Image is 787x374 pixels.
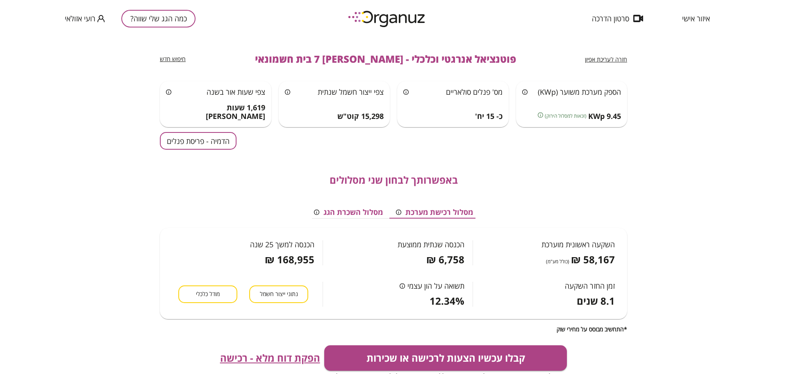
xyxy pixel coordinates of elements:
[588,112,621,121] span: 9.45 KWp
[65,14,105,24] button: רועי אזולאי
[585,56,627,64] button: חזרה לעריכת אפיון
[265,254,314,265] span: 168,955 ₪
[250,240,314,249] span: הכנסה למשך 25 שנה
[318,87,384,97] span: צפי ייצור חשמל שנתית
[585,55,627,63] span: חזרה לעריכת אפיון
[65,14,96,23] span: רועי אזולאי
[166,103,265,121] span: 1,619 שעות [PERSON_NAME]
[121,10,196,27] button: כמה הגג שלי שווה?
[475,112,503,121] span: כ- 15 יח'
[541,240,615,249] span: השקעה ראשונית מוערכת
[324,345,567,371] button: קבלו עכשיו הצעות לרכישה או שכירות
[538,87,621,97] span: הספק מערכת משוער (KWp)
[160,55,186,63] button: חיפוש חדש
[430,295,464,307] span: 12.34%
[207,87,265,97] span: צפי שעות אור בשנה
[557,326,627,333] span: *התחשיב מבוסס על מחירי שוק
[255,53,516,65] span: פוטנציאל אנרגטי וכלכלי - [PERSON_NAME] 7 בית חשמונאי
[446,87,503,97] span: מס' פנלים סולאריים
[307,206,389,219] button: מסלול השכרת הגג
[249,285,308,303] button: נתוני ייצור חשמל
[670,14,722,23] button: איזור אישי
[196,290,220,298] span: מודל כלכלי
[260,290,298,298] span: נתוני ייצור חשמל
[160,132,237,150] button: הדמיה - פריסת פנלים
[580,14,655,23] button: סרטון הדרכה
[407,282,464,290] span: תשואה על הון עצמי
[337,112,384,121] span: 15,298 קוט"ש
[330,174,458,186] span: באפשרותך לבחון שני מסלולים
[565,282,615,290] span: זמן החזר השקעה
[592,14,629,23] span: סרטון הדרכה
[220,352,320,364] button: הפקת דוח מלא - רכישה
[571,254,615,265] span: 58,167 ₪
[682,14,710,23] span: איזור אישי
[178,285,237,303] button: מודל כלכלי
[546,258,569,265] span: (כולל מע"מ)
[426,254,464,265] span: 6,758 ₪
[389,206,480,219] button: מסלול רכישת מערכת
[398,240,464,249] span: הכנסה שנתית ממוצעת
[545,112,587,120] span: (זכאות למסלול הירוק)
[577,295,615,307] span: 8.1 שנים
[342,7,432,30] img: logo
